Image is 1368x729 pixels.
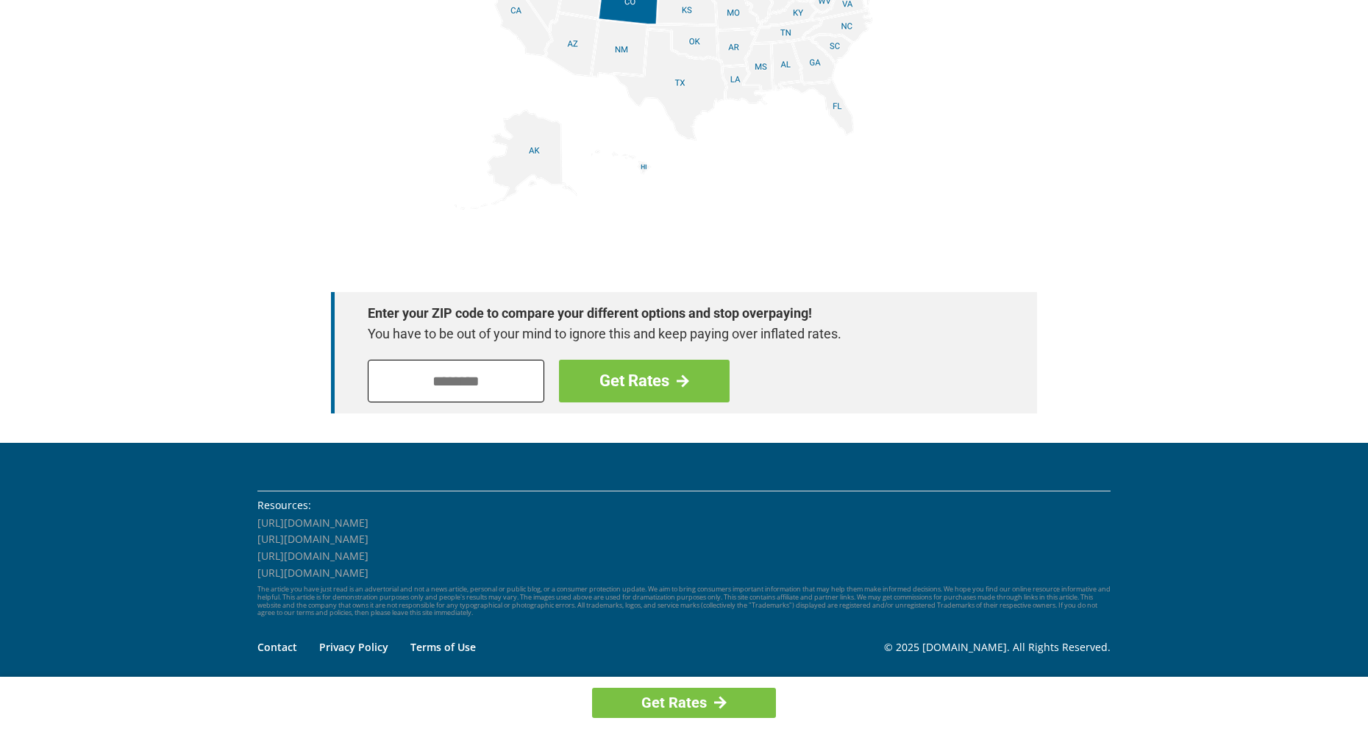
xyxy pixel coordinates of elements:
[257,640,297,654] a: Contact
[257,586,1111,617] p: The article you have just read is an advertorial and not a news article, personal or public blog,...
[257,497,1111,513] li: Resources:
[884,639,1111,655] p: © 2025 [DOMAIN_NAME]. All Rights Reserved.
[368,303,986,324] strong: Enter your ZIP code to compare your different options and stop overpaying!
[257,532,368,546] a: [URL][DOMAIN_NAME]
[368,324,986,344] p: You have to be out of your mind to ignore this and keep paying over inflated rates.
[257,566,368,580] a: [URL][DOMAIN_NAME]
[257,516,368,530] a: [URL][DOMAIN_NAME]
[592,688,776,718] a: Get Rates
[559,360,730,402] a: Get Rates
[257,549,368,563] a: [URL][DOMAIN_NAME]
[319,640,388,654] a: Privacy Policy
[410,640,476,654] a: Terms of Use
